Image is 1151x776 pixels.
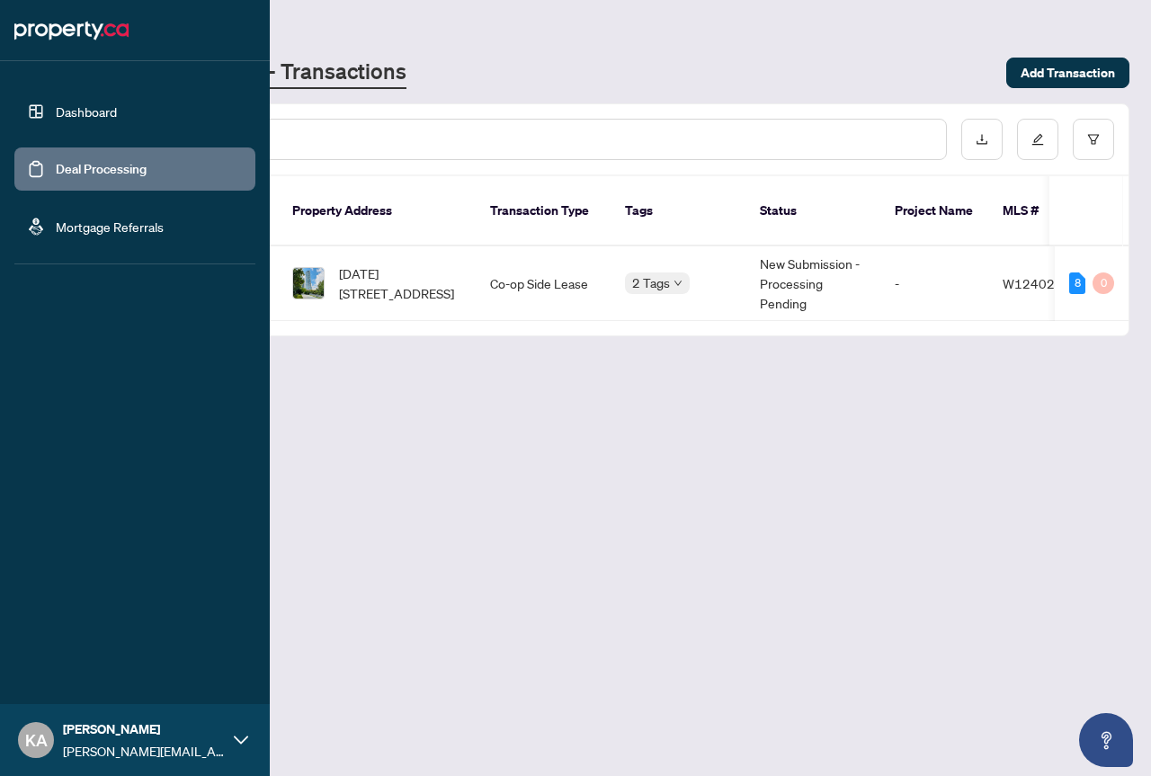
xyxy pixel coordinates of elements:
th: Project Name [880,176,988,246]
span: [PERSON_NAME] [63,719,225,739]
th: Property Address [278,176,476,246]
a: Mortgage Referrals [56,219,164,235]
a: Dashboard [56,103,117,120]
span: [DATE][STREET_ADDRESS] [339,263,461,303]
th: Transaction Type [476,176,611,246]
span: W12402955 [1003,275,1079,291]
th: MLS # [988,176,1096,246]
img: logo [14,16,129,45]
div: 8 [1069,272,1085,294]
span: [PERSON_NAME][EMAIL_ADDRESS][DOMAIN_NAME] [63,741,225,761]
th: Tags [611,176,745,246]
img: thumbnail-img [293,268,324,299]
td: - [880,246,988,321]
button: Add Transaction [1006,58,1129,88]
span: KA [25,727,48,753]
button: edit [1017,119,1058,160]
a: Deal Processing [56,161,147,177]
button: Open asap [1079,713,1133,767]
button: filter [1073,119,1114,160]
span: Add Transaction [1021,58,1115,87]
th: Status [745,176,880,246]
span: 2 Tags [632,272,670,293]
button: download [961,119,1003,160]
td: New Submission - Processing Pending [745,246,880,321]
td: Co-op Side Lease [476,246,611,321]
span: filter [1087,133,1100,146]
span: download [976,133,988,146]
div: 0 [1093,272,1114,294]
span: down [674,279,683,288]
span: edit [1031,133,1044,146]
